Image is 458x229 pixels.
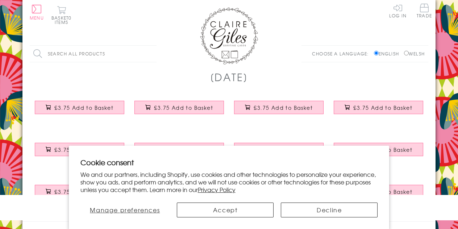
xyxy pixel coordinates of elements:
h2: Cookie consent [80,157,378,167]
a: Easter Card, Tumbling Flowers, Happy Easter, Embellished with a colourful tassel £3.75 Add to Basket [329,95,428,126]
span: £3.75 Add to Basket [54,104,113,111]
span: Manage preferences [90,205,160,214]
button: Basket0 items [51,6,71,24]
span: £3.75 Add to Basket [54,188,113,195]
button: £3.75 Add to Basket [134,143,224,156]
input: Search [149,46,157,62]
button: Decline [281,203,378,217]
button: £3.75 Add to Basket [234,143,324,156]
a: Easter Card, Bunny Girl, Hoppy Easter, Embellished with colourful pompoms £3.75 Add to Basket [30,137,129,168]
label: English [374,50,403,57]
button: Menu [30,5,44,20]
p: We and our partners, including Shopify, use cookies and other technologies to personalize your ex... [80,171,378,193]
a: Privacy Policy [198,185,236,194]
button: £3.75 Add to Basket [234,101,324,114]
a: Easter Greeting Card, Butterflies & Eggs, Embellished with a colourful tassel £3.75 Add to Basket [229,95,329,126]
h1: [DATE] [210,70,248,84]
button: Accept [177,203,274,217]
span: £3.75 Add to Basket [154,104,213,111]
label: Welsh [404,50,425,57]
a: Easter Card, Rows of Eggs, Happy Easter, Embellished with a colourful tassel £3.75 Add to Basket [30,95,129,126]
a: Trade [417,4,432,19]
button: £3.75 Add to Basket [35,101,125,114]
span: Menu [30,14,44,21]
button: Manage preferences [80,203,170,217]
button: £3.75 Add to Basket [134,101,224,114]
button: £3.75 Add to Basket [35,143,125,156]
p: Choose a language: [312,50,372,57]
a: Easter Card, Bouquet, Happy Easter, Embellished with a colourful tassel £3.75 Add to Basket [129,95,229,126]
a: Easter Card, Big Chocolate filled Easter Egg, Embellished with colourful pompoms £3.75 Add to Basket [129,137,229,168]
input: Search all products [30,46,157,62]
a: Easter Card, Dots & Flowers, Happy Easter, Embellished with colourful pompoms £3.75 Add to Basket [30,179,129,211]
span: £3.75 Add to Basket [54,146,113,153]
input: Welsh [404,51,409,55]
span: £3.75 Add to Basket [254,104,313,111]
a: Easter Card, Basket of Eggs, Embellished with colourful pompoms £3.75 Add to Basket [329,137,428,168]
button: £3.75 Add to Basket [35,185,125,198]
img: Claire Giles Greetings Cards [200,7,258,64]
input: English [374,51,379,55]
span: £3.75 Add to Basket [353,104,412,111]
button: £3.75 Add to Basket [334,143,424,156]
a: Easter Card, Daffodil Wreath, Happy Easter, Embellished with a colourful tassel £3.75 Add to Basket [229,137,329,168]
span: Trade [417,4,432,18]
a: Log In [389,4,407,18]
span: 0 items [55,14,71,25]
button: £3.75 Add to Basket [334,101,424,114]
